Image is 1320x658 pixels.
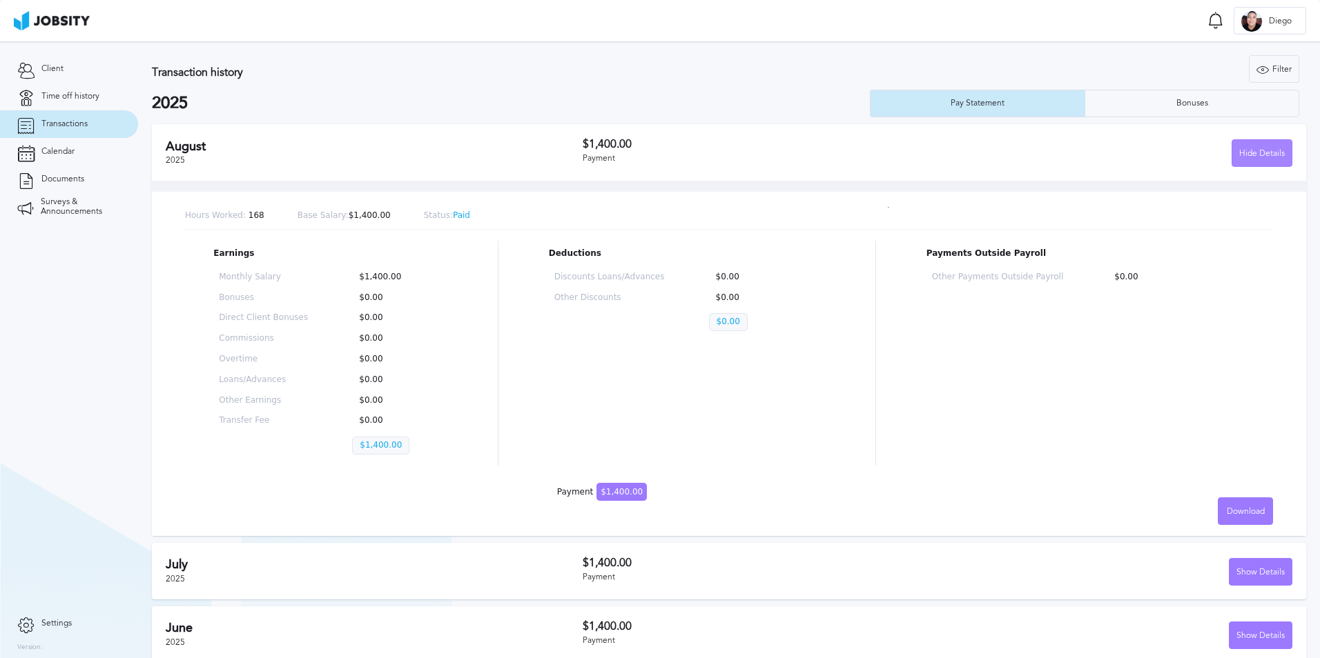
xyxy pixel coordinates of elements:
[185,210,246,220] span: Hours Worked:
[424,211,470,221] p: Paid
[41,147,75,157] span: Calendar
[1229,621,1292,649] button: Show Details
[166,155,185,165] span: 2025
[41,92,99,101] span: Time off history
[41,197,121,217] span: Surveys & Announcements
[1249,55,1299,83] button: Filter
[166,637,185,647] span: 2025
[352,416,441,426] p: $0.00
[219,396,308,406] p: Other Earnings
[1230,559,1292,586] div: Show Details
[352,272,441,282] p: $1,400.00
[14,11,90,30] img: ab4bad089aa723f57921c736e9817d99.png
[709,293,819,303] p: $0.00
[219,272,308,282] p: Monthly Salary
[166,621,583,635] h2: June
[219,334,308,343] p: Commissions
[1107,272,1239,282] p: $0.00
[166,557,583,572] h2: July
[41,175,84,184] span: Documents
[185,211,264,221] p: 168
[583,154,938,163] div: Payment
[1262,17,1299,26] span: Diego
[166,574,185,584] span: 2025
[554,293,665,303] p: Other Discounts
[1234,7,1306,34] button: DDiego
[1227,507,1265,517] span: Download
[583,572,938,582] div: Payment
[298,211,391,221] p: $1,400.00
[870,90,1085,117] button: Pay Statement
[1250,56,1299,83] div: Filter
[41,119,88,129] span: Transactions
[352,334,441,343] p: $0.00
[17,644,43,652] label: Version:
[1169,99,1215,108] div: Bonuses
[152,66,780,79] h3: Transaction history
[166,139,583,154] h2: August
[41,619,72,628] span: Settings
[219,355,308,364] p: Overtime
[1241,11,1262,32] div: D
[352,355,441,364] p: $0.00
[219,293,308,303] p: Bonuses
[219,375,308,385] p: Loans/Advances
[352,437,409,455] p: $1,400.00
[557,488,647,497] div: Payment
[424,210,453,220] span: Status:
[549,249,824,259] p: Deductions
[596,483,647,501] span: $1,400.00
[932,272,1063,282] p: Other Payments Outside Payroll
[352,396,441,406] p: $0.00
[926,249,1245,259] p: Payments Outside Payroll
[1229,558,1292,586] button: Show Details
[1218,497,1273,525] button: Download
[709,272,819,282] p: $0.00
[554,272,665,282] p: Discounts Loans/Advances
[213,249,447,259] p: Earnings
[944,99,1011,108] div: Pay Statement
[583,636,938,646] div: Payment
[583,620,938,632] h3: $1,400.00
[1232,140,1292,168] div: Hide Details
[709,313,748,331] p: $0.00
[1230,622,1292,650] div: Show Details
[352,375,441,385] p: $0.00
[219,416,308,426] p: Transfer Fee
[583,557,938,569] h3: $1,400.00
[1085,90,1299,117] button: Bonuses
[352,313,441,323] p: $0.00
[41,64,64,74] span: Client
[583,138,938,150] h3: $1,400.00
[298,210,349,220] span: Base Salary:
[219,313,308,323] p: Direct Client Bonuses
[352,293,441,303] p: $0.00
[1232,139,1292,167] button: Hide Details
[152,94,870,113] h2: 2025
